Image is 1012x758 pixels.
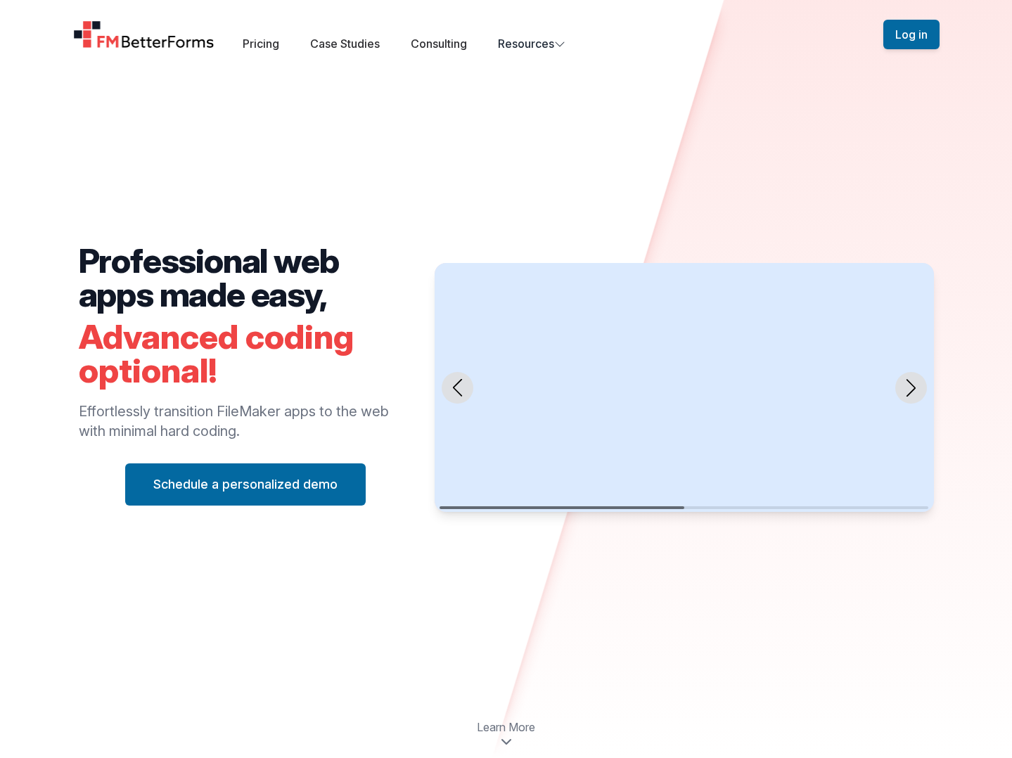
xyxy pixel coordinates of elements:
[883,20,940,49] button: Log in
[310,37,380,51] a: Case Studies
[73,20,215,49] a: Home
[79,320,413,387] h2: Advanced coding optional!
[79,402,413,441] p: Effortlessly transition FileMaker apps to the web with minimal hard coding.
[243,37,279,51] a: Pricing
[411,37,467,51] a: Consulting
[79,244,413,311] h2: Professional web apps made easy,
[125,463,366,506] button: Schedule a personalized demo
[435,263,933,513] swiper-slide: 1 / 2
[498,35,565,52] button: Resources
[56,17,956,52] nav: Global
[477,719,535,735] span: Learn More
